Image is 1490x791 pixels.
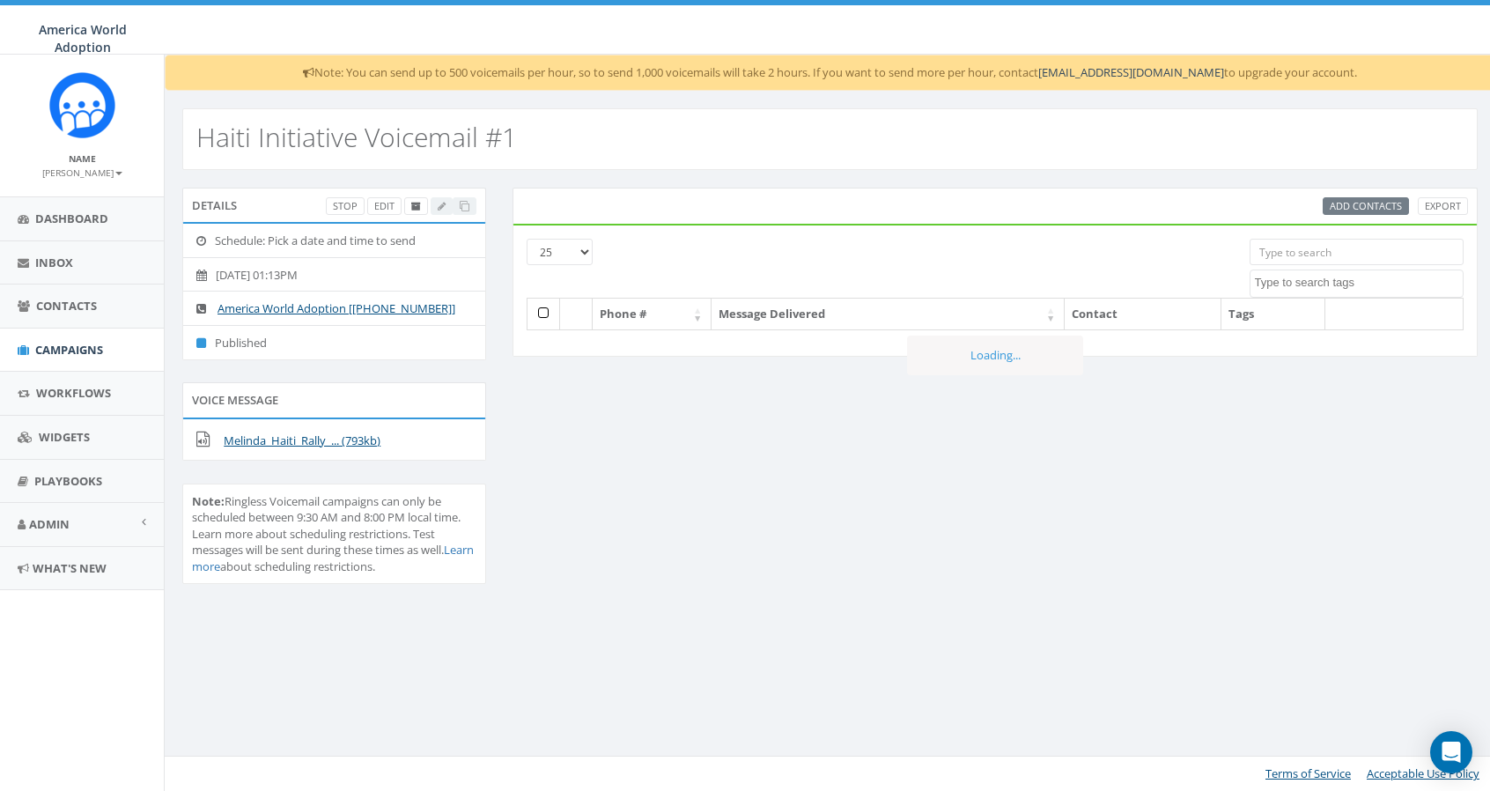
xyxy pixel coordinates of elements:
span: Ringless Voicemail campaigns can only be scheduled between 9:30 AM and 8:00 PM local time. Learn ... [192,493,474,574]
div: Open Intercom Messenger [1430,731,1472,773]
th: Phone # [593,299,712,329]
b: Note: [192,493,225,509]
a: Melinda_Haiti_Rally_... (793kb) [224,432,380,448]
small: Name [69,152,96,165]
a: Terms of Service [1265,765,1351,781]
span: Admin [29,516,70,532]
h2: Haiti Initiative Voicemail #1 [196,122,517,152]
span: Playbooks [34,473,102,489]
img: Rally_Corp_Icon.png [49,72,115,138]
a: [PERSON_NAME] [42,164,122,180]
span: Archive Campaign [411,199,421,212]
a: America World Adoption [[PHONE_NUMBER]] [218,300,455,316]
li: Schedule: Pick a date and time to send [183,224,485,258]
div: Voice Message [182,382,486,418]
div: Loading... [907,336,1083,375]
th: Contact [1065,299,1221,329]
th: Tags [1221,299,1325,329]
i: Published [196,337,215,349]
a: Acceptable Use Policy [1367,765,1479,781]
span: Dashboard [35,211,108,226]
span: Inbox [35,255,73,270]
small: [PERSON_NAME] [42,166,122,179]
a: Edit [367,197,402,216]
span: Contacts [36,298,97,314]
li: Published [183,325,485,360]
th: Message Delivered [712,299,1065,329]
li: [DATE] 01:13PM [183,257,485,292]
span: Workflows [36,385,111,401]
span: Widgets [39,429,90,445]
a: Learn more [192,542,474,574]
span: What's New [33,560,107,576]
a: [EMAIL_ADDRESS][DOMAIN_NAME] [1038,64,1224,80]
i: Schedule: Pick a date and time to send [196,235,215,247]
a: Export [1418,197,1468,216]
span: Campaigns [35,342,103,358]
div: Details [182,188,486,223]
a: Stop [326,197,365,216]
input: Type to search [1250,239,1464,265]
span: America World Adoption [39,21,127,55]
textarea: Search [1255,275,1463,291]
